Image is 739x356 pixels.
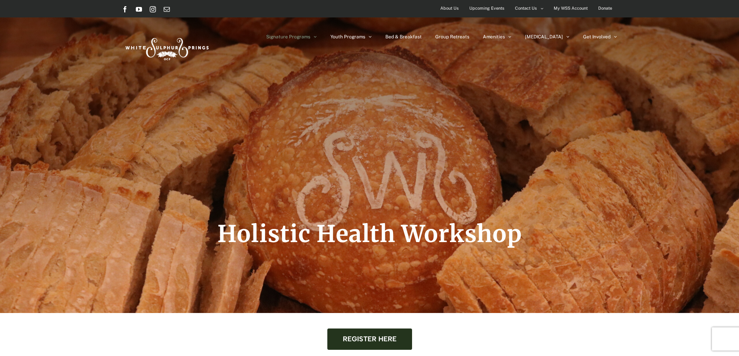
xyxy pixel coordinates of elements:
span: Group Retreats [435,34,469,39]
span: About Us [440,3,459,14]
span: Contact Us [515,3,537,14]
a: Youth Programs [330,17,372,56]
span: My WSS Account [554,3,588,14]
img: White Sulphur Springs Logo [122,29,211,66]
span: Donate [598,3,612,14]
span: Register here [343,335,397,343]
a: Register here [327,328,412,350]
span: Bed & Breakfast [385,34,422,39]
a: Group Retreats [435,17,469,56]
span: Signature Programs [266,34,310,39]
span: [MEDICAL_DATA] [525,34,563,39]
span: Holistic Health Workshop [217,219,522,248]
span: Youth Programs [330,34,365,39]
span: Amenities [483,34,505,39]
span: Upcoming Events [469,3,505,14]
a: [MEDICAL_DATA] [525,17,570,56]
a: Bed & Breakfast [385,17,422,56]
a: Get Involved [583,17,617,56]
span: Get Involved [583,34,611,39]
nav: Main Menu [266,17,617,56]
a: Amenities [483,17,511,56]
a: Signature Programs [266,17,317,56]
